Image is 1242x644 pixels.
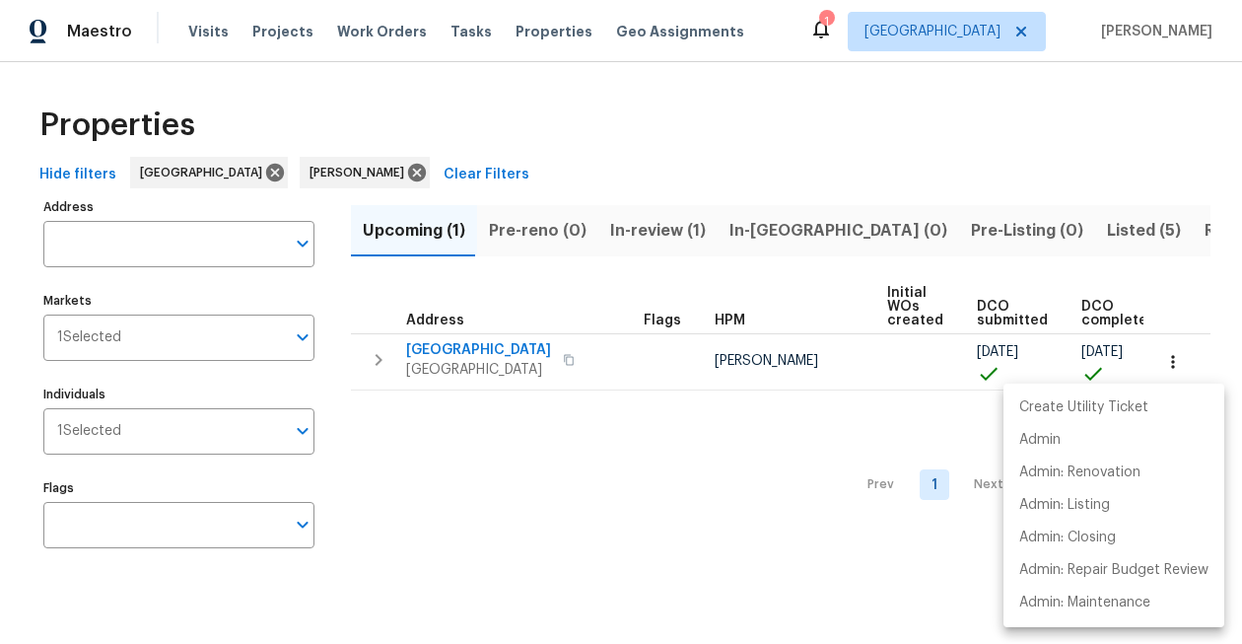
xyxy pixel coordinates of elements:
p: Admin: Closing [1019,528,1116,548]
p: Admin: Repair Budget Review [1019,560,1208,581]
p: Create Utility Ticket [1019,397,1148,418]
p: Admin [1019,430,1061,451]
p: Admin: Maintenance [1019,593,1150,613]
p: Admin: Listing [1019,495,1110,516]
p: Admin: Renovation [1019,463,1140,483]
